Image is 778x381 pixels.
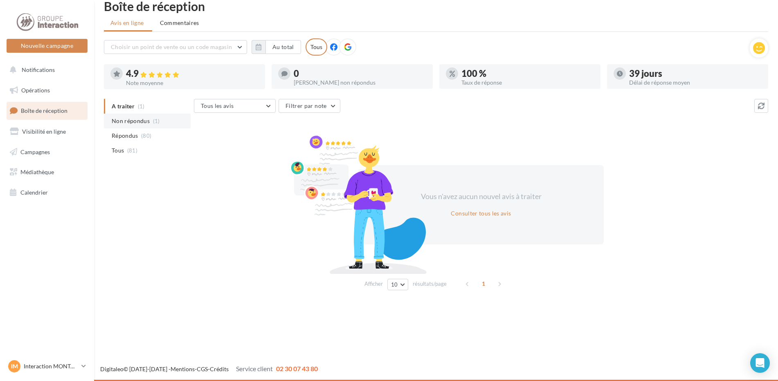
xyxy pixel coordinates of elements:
a: Crédits [210,365,229,372]
a: Digitaleo [100,365,124,372]
button: Au total [252,40,301,54]
div: Taux de réponse [461,80,594,85]
span: (1) [153,118,160,124]
span: Service client [236,365,273,372]
span: Campagnes [20,148,50,155]
div: Tous [306,38,327,56]
span: Tous les avis [201,102,234,109]
a: Visibilité en ligne [5,123,89,140]
button: Choisir un point de vente ou un code magasin [104,40,247,54]
button: Tous les avis [194,99,276,113]
span: © [DATE]-[DATE] - - - [100,365,318,372]
a: Médiathèque [5,164,89,181]
span: Notifications [22,66,55,73]
div: Note moyenne [126,80,259,86]
a: Campagnes [5,143,89,161]
button: Au total [265,40,301,54]
div: 100 % [461,69,594,78]
span: 02 30 07 43 80 [276,365,318,372]
span: Opérations [21,87,50,94]
a: IM Interaction MONTAIGU [7,359,88,374]
div: 39 jours [629,69,762,78]
div: 0 [294,69,426,78]
a: CGS [197,365,208,372]
span: Répondus [112,132,138,140]
span: Tous [112,146,124,155]
button: 10 [387,279,408,290]
span: IM [11,362,18,370]
a: Mentions [171,365,195,372]
div: Vous n'avez aucun nouvel avis à traiter [411,191,551,202]
span: Boîte de réception [21,107,67,114]
p: Interaction MONTAIGU [24,362,78,370]
span: résultats/page [413,280,447,288]
span: Médiathèque [20,168,54,175]
button: Nouvelle campagne [7,39,88,53]
div: [PERSON_NAME] non répondus [294,80,426,85]
a: Opérations [5,82,89,99]
span: 1 [477,277,490,290]
span: (80) [141,132,151,139]
span: Commentaires [160,19,199,27]
span: 10 [391,281,398,288]
span: Calendrier [20,189,48,196]
div: Open Intercom Messenger [750,353,770,373]
button: Filtrer par note [279,99,340,113]
span: (81) [127,147,137,154]
button: Consulter tous les avis [447,208,514,218]
button: Notifications [5,61,86,78]
span: Visibilité en ligne [22,128,66,135]
div: 4.9 [126,69,259,78]
span: Non répondus [112,117,150,125]
span: Afficher [364,280,383,288]
a: Boîte de réception [5,102,89,119]
span: Choisir un point de vente ou un code magasin [111,43,232,50]
a: Calendrier [5,184,89,201]
div: Délai de réponse moyen [629,80,762,85]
